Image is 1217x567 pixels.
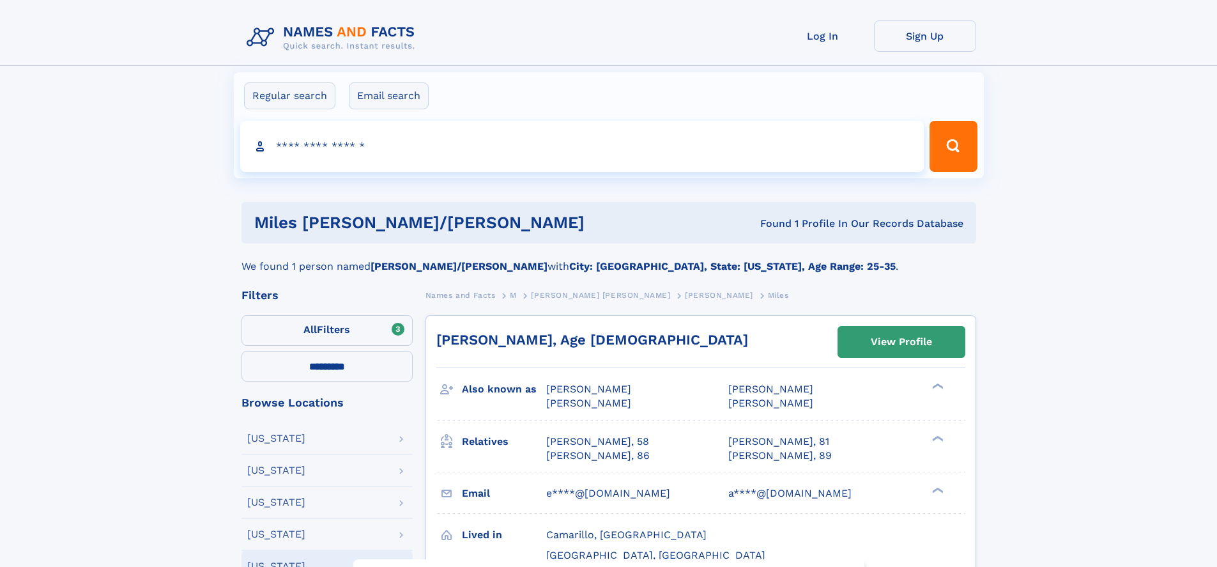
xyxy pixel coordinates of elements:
b: City: [GEOGRAPHIC_DATA], State: [US_STATE], Age Range: 25-35 [569,260,896,272]
span: All [303,323,317,336]
div: We found 1 person named with . [241,244,976,274]
div: View Profile [871,327,932,357]
img: Logo Names and Facts [241,20,425,55]
span: [GEOGRAPHIC_DATA], [GEOGRAPHIC_DATA] [546,549,765,561]
h3: Lived in [462,524,546,546]
span: Miles [768,291,789,300]
div: Browse Locations [241,397,413,408]
div: ❯ [929,382,944,391]
span: [PERSON_NAME] [685,291,753,300]
div: [US_STATE] [247,465,305,476]
span: [PERSON_NAME] [728,383,813,395]
a: [PERSON_NAME], 86 [546,449,650,463]
label: Email search [349,82,429,109]
button: Search Button [930,121,977,172]
h1: miles [PERSON_NAME]/[PERSON_NAME] [254,215,673,231]
span: [PERSON_NAME] [546,397,631,409]
div: ❯ [929,486,944,494]
span: Camarillo, [GEOGRAPHIC_DATA] [546,529,707,541]
a: View Profile [838,327,965,357]
a: [PERSON_NAME] [PERSON_NAME] [531,287,670,303]
div: [US_STATE] [247,529,305,540]
a: [PERSON_NAME] [685,287,753,303]
label: Filters [241,315,413,346]
a: [PERSON_NAME], 89 [728,449,832,463]
h3: Relatives [462,431,546,453]
a: Names and Facts [425,287,496,303]
input: search input [240,121,924,172]
div: [US_STATE] [247,433,305,444]
a: [PERSON_NAME], Age [DEMOGRAPHIC_DATA] [436,332,748,348]
a: [PERSON_NAME], 58 [546,435,649,449]
div: [US_STATE] [247,497,305,508]
a: [PERSON_NAME], 81 [728,435,829,449]
h3: Email [462,483,546,504]
a: M [510,287,517,303]
label: Regular search [244,82,335,109]
a: Log In [772,20,874,52]
h3: Also known as [462,378,546,400]
span: [PERSON_NAME] [546,383,631,395]
div: ❯ [929,434,944,442]
span: [PERSON_NAME] [728,397,813,409]
span: [PERSON_NAME] [PERSON_NAME] [531,291,670,300]
a: Sign Up [874,20,976,52]
div: Filters [241,290,413,301]
div: Found 1 Profile In Our Records Database [672,217,963,231]
span: M [510,291,517,300]
b: [PERSON_NAME]/[PERSON_NAME] [371,260,547,272]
